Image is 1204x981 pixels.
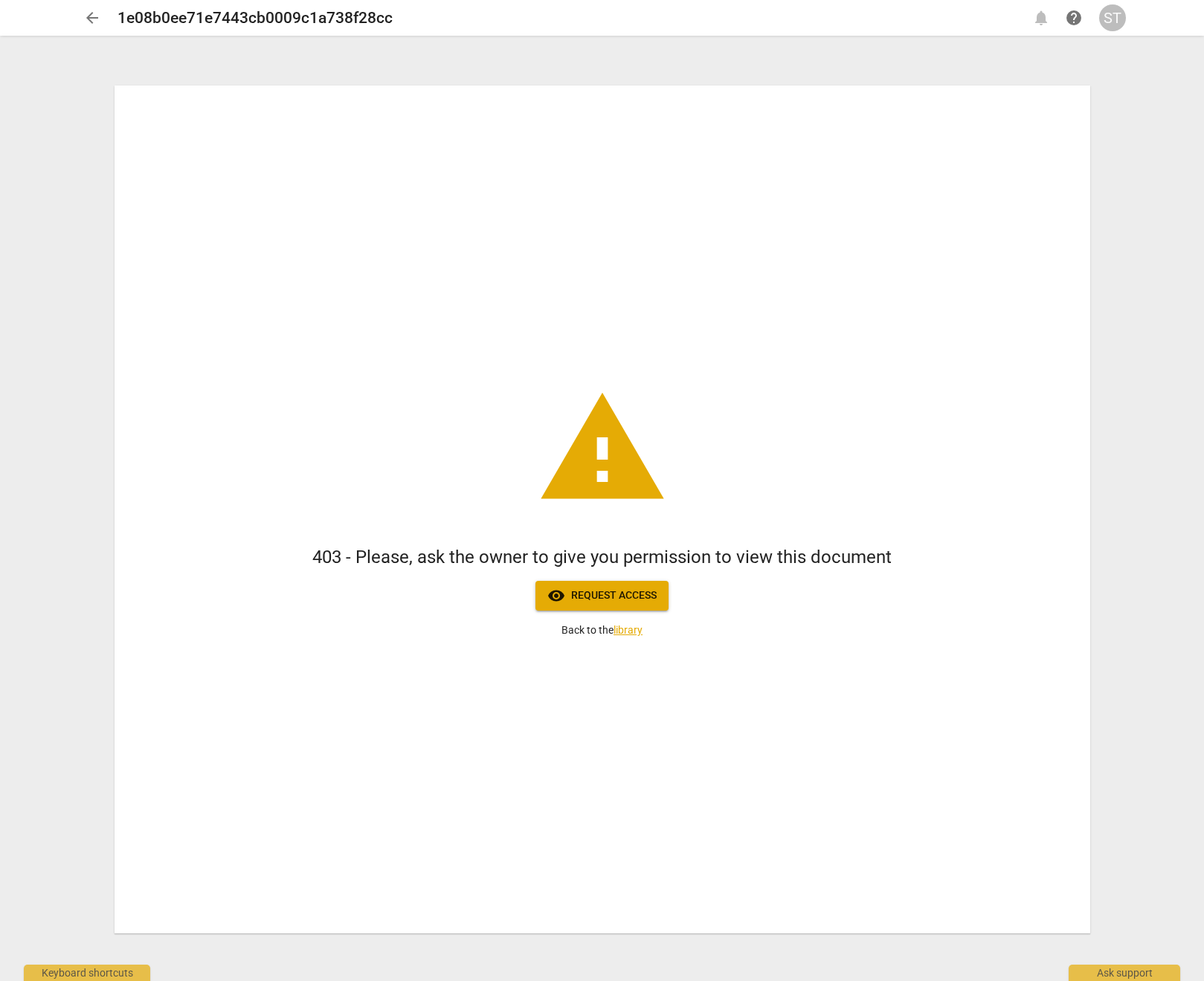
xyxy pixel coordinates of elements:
span: help [1065,9,1083,27]
h2: 1e08b0ee71e7443cb0009c1a738f28cc [117,9,393,28]
a: library [614,624,643,636]
span: warning [535,382,669,515]
h1: 403 - Please, ask the owner to give you permission to view this document [312,545,892,570]
span: visibility [547,587,565,605]
div: Keyboard shortcuts [24,965,150,981]
button: Request access [535,581,669,611]
p: Back to the [561,623,643,638]
span: Request access [547,587,657,605]
button: ST [1099,4,1126,31]
div: Ask support [1069,965,1180,981]
a: Help [1060,4,1087,31]
span: arrow_back [83,9,101,27]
